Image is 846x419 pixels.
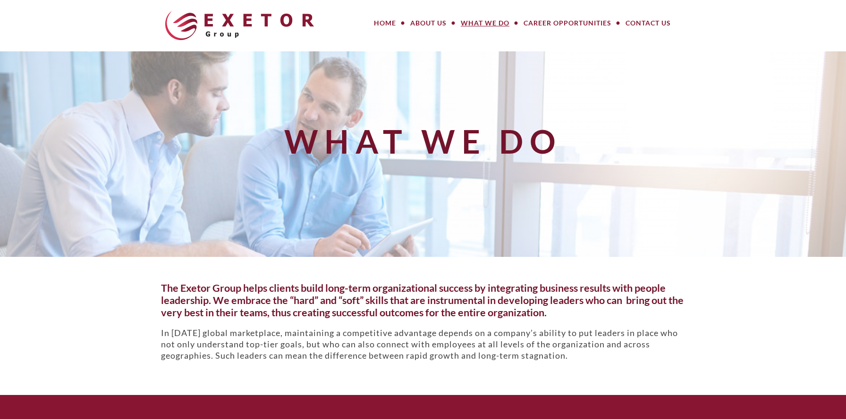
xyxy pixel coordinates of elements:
a: About Us [403,14,454,33]
a: Contact Us [618,14,678,33]
h1: What We Do [155,123,691,159]
p: In [DATE] global marketplace, maintaining a competitive advantage depends on a company’s ability ... [161,327,685,361]
a: What We Do [454,14,516,33]
a: Home [367,14,403,33]
img: The Exetor Group [165,11,314,40]
h5: The Exetor Group helps clients build long-term organizational success by integrating business res... [161,282,685,319]
a: Career Opportunities [516,14,618,33]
